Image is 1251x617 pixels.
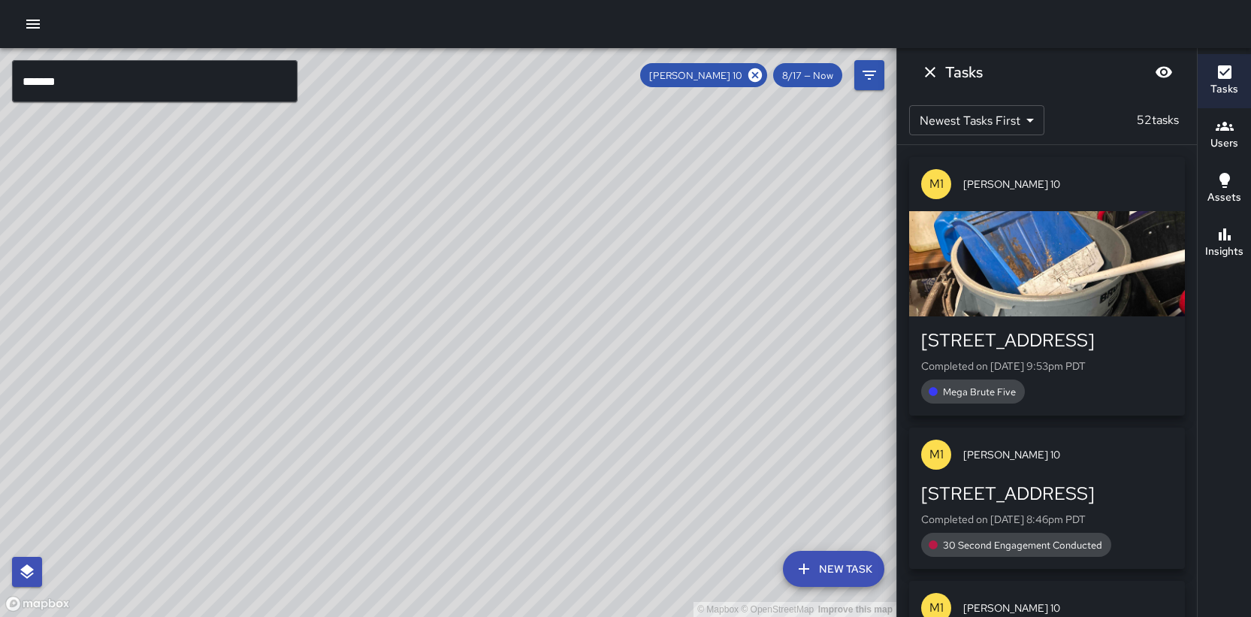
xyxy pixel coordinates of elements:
button: M1[PERSON_NAME] 10[STREET_ADDRESS]Completed on [DATE] 9:53pm PDTMega Brute Five [909,157,1185,416]
p: Completed on [DATE] 9:53pm PDT [921,358,1173,374]
span: 30 Second Engagement Conducted [934,539,1111,552]
button: Dismiss [915,57,945,87]
span: [PERSON_NAME] 10 [963,177,1173,192]
button: Insights [1198,216,1251,271]
div: [PERSON_NAME] 10 [640,63,767,87]
h6: Tasks [1210,81,1238,98]
span: [PERSON_NAME] 10 [963,600,1173,615]
button: Users [1198,108,1251,162]
p: Completed on [DATE] 8:46pm PDT [921,512,1173,527]
span: [PERSON_NAME] 10 [963,447,1173,462]
h6: Insights [1205,243,1243,260]
div: [STREET_ADDRESS] [921,482,1173,506]
h6: Tasks [945,60,983,84]
p: 52 tasks [1131,111,1185,129]
button: Tasks [1198,54,1251,108]
h6: Assets [1207,189,1241,206]
span: [PERSON_NAME] 10 [640,69,751,82]
p: M1 [929,446,944,464]
div: [STREET_ADDRESS] [921,328,1173,352]
button: New Task [783,551,884,587]
button: Assets [1198,162,1251,216]
button: Filters [854,60,884,90]
span: 8/17 — Now [773,69,842,82]
span: Mega Brute Five [934,386,1025,398]
p: M1 [929,599,944,617]
h6: Users [1210,135,1238,152]
p: M1 [929,175,944,193]
button: Blur [1149,57,1179,87]
button: M1[PERSON_NAME] 10[STREET_ADDRESS]Completed on [DATE] 8:46pm PDT30 Second Engagement Conducted [909,428,1185,569]
div: Newest Tasks First [909,105,1044,135]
